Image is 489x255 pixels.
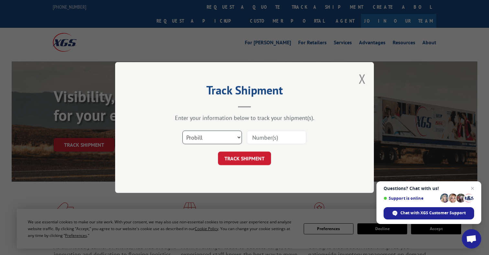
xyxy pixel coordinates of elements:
span: Close chat [469,185,476,192]
button: TRACK SHIPMENT [218,152,271,165]
span: Support is online [384,196,438,201]
button: Close modal [359,70,366,87]
span: Chat with XGS Customer Support [400,210,466,216]
span: Questions? Chat with us! [384,186,474,191]
input: Number(s) [247,131,306,144]
div: Open chat [462,229,481,249]
div: Chat with XGS Customer Support [384,207,474,219]
h2: Track Shipment [147,86,342,98]
div: Enter your information below to track your shipment(s). [147,114,342,122]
